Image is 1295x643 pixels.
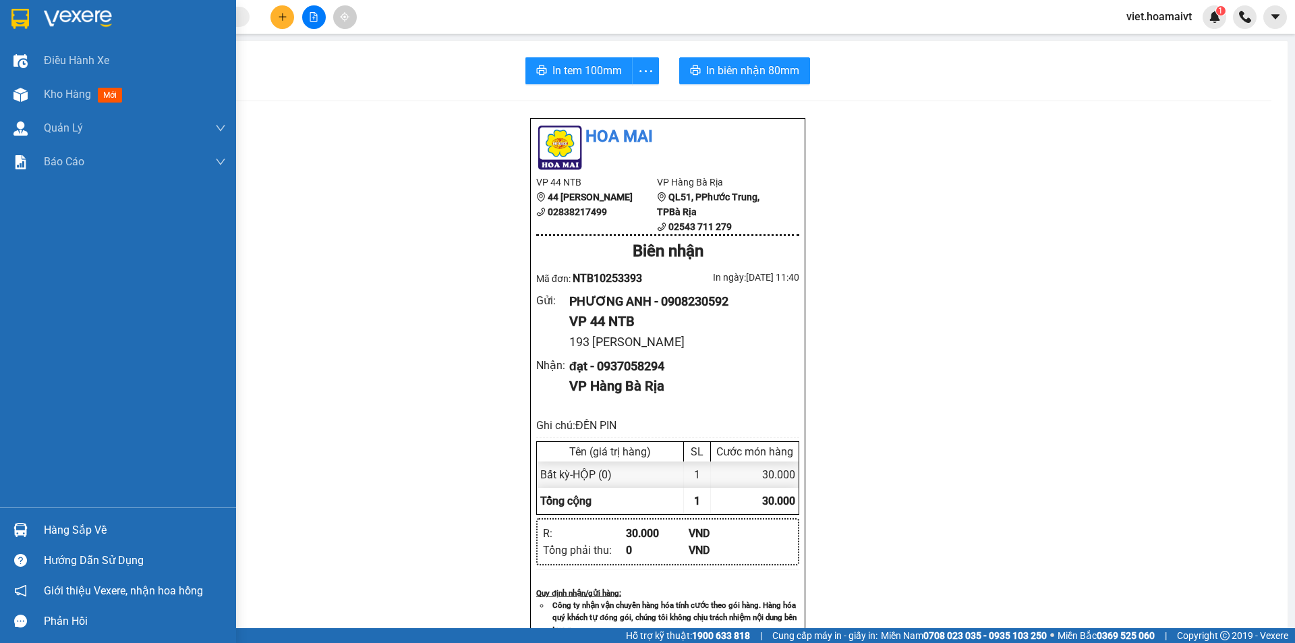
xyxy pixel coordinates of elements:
[302,5,326,29] button: file-add
[569,311,788,332] div: VP 44 NTB
[13,155,28,169] img: solution-icon
[569,292,788,311] div: PHƯƠNG ANH - 0908230592
[44,153,84,170] span: Báo cáo
[525,57,633,84] button: printerIn tem 100mm
[536,124,583,171] img: logo.jpg
[760,628,762,643] span: |
[714,445,795,458] div: Cước món hàng
[569,357,788,376] div: đạt - 0937058294
[692,630,750,641] strong: 1900 633 818
[540,495,592,507] span: Tổng cộng
[569,333,788,352] div: 193 [PERSON_NAME]
[11,9,29,29] img: logo-vxr
[626,628,750,643] span: Hỗ trợ kỹ thuật:
[278,12,287,22] span: plus
[270,5,294,29] button: plus
[1050,633,1054,638] span: ⚪️
[668,270,799,285] div: In ngày: [DATE] 11:40
[215,123,226,134] span: down
[1239,11,1251,23] img: phone-icon
[657,175,778,190] li: VP Hàng Bà Rịa
[44,119,83,136] span: Quản Lý
[626,542,689,559] div: 0
[536,192,546,202] span: environment
[536,587,799,599] div: Quy định nhận/gửi hàng :
[540,445,680,458] div: Tên (giá trị hàng)
[552,62,622,79] span: In tem 100mm
[536,357,569,374] div: Nhận :
[690,65,701,78] span: printer
[543,525,626,542] div: R :
[689,525,751,542] div: VND
[540,468,612,481] span: Bất kỳ - HỘP (0)
[1116,8,1203,25] span: viet.hoamaivt
[536,270,668,287] div: Mã đơn:
[569,376,788,397] div: VP Hàng Bà Rịa
[536,175,657,190] li: VP 44 NTB
[14,584,27,597] span: notification
[633,63,658,80] span: more
[13,523,28,537] img: warehouse-icon
[711,462,799,488] div: 30.000
[684,462,711,488] div: 1
[657,192,759,217] b: QL51, PPhước Trung, TPBà Rịa
[679,57,810,84] button: printerIn biên nhận 80mm
[13,121,28,136] img: warehouse-icon
[333,5,357,29] button: aim
[309,12,318,22] span: file-add
[548,192,633,202] b: 44 [PERSON_NAME]
[1220,631,1230,640] span: copyright
[573,272,642,285] span: NTB10253393
[923,630,1047,641] strong: 0708 023 035 - 0935 103 250
[706,62,799,79] span: In biên nhận 80mm
[694,495,700,507] span: 1
[536,292,569,309] div: Gửi :
[1269,11,1282,23] span: caret-down
[44,611,226,632] div: Phản hồi
[657,192,666,202] span: environment
[14,615,27,627] span: message
[762,495,795,507] span: 30.000
[44,520,226,540] div: Hàng sắp về
[44,52,109,69] span: Điều hành xe
[687,445,707,458] div: SL
[13,88,28,102] img: warehouse-icon
[1263,5,1287,29] button: caret-down
[657,222,666,231] span: phone
[548,206,607,217] b: 02838217499
[536,239,799,264] div: Biên nhận
[881,628,1047,643] span: Miền Nam
[626,525,689,542] div: 30.000
[340,12,349,22] span: aim
[772,628,877,643] span: Cung cấp máy in - giấy in:
[536,417,799,434] div: Ghi chú: ĐỀN PIN
[98,88,122,103] span: mới
[536,124,799,150] li: Hoa Mai
[1165,628,1167,643] span: |
[1097,630,1155,641] strong: 0369 525 060
[1058,628,1155,643] span: Miền Bắc
[543,542,626,559] div: Tổng phải thu :
[13,54,28,68] img: warehouse-icon
[668,221,732,232] b: 02543 711 279
[1218,6,1223,16] span: 1
[44,88,91,101] span: Kho hàng
[536,207,546,217] span: phone
[632,57,659,84] button: more
[1216,6,1226,16] sup: 1
[14,554,27,567] span: question-circle
[215,157,226,167] span: down
[44,551,226,571] div: Hướng dẫn sử dụng
[536,65,547,78] span: printer
[44,582,203,599] span: Giới thiệu Vexere, nhận hoa hồng
[1209,11,1221,23] img: icon-new-feature
[552,600,797,634] strong: Công ty nhận vận chuyển hàng hóa tính cước theo gói hàng. Hàng hóa quý khách tự đóng gói, chúng t...
[689,542,751,559] div: VND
